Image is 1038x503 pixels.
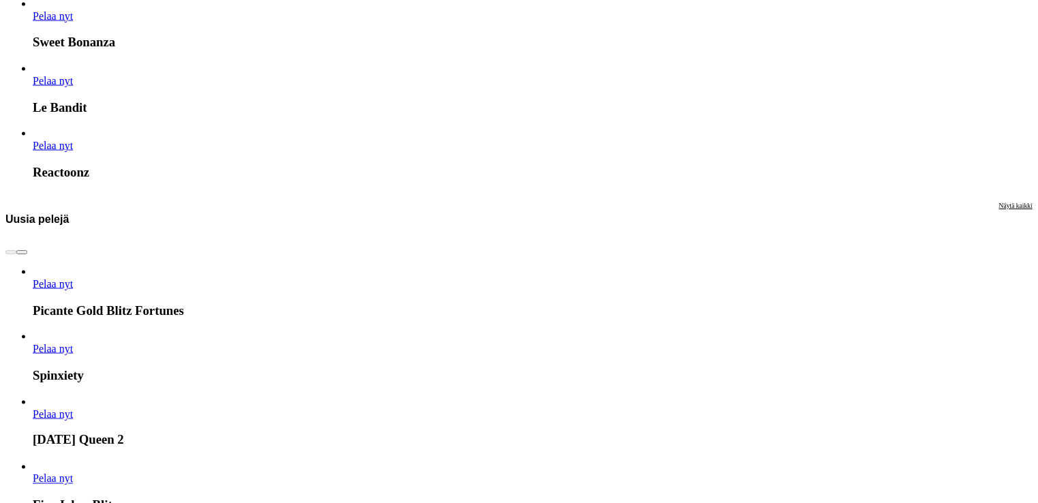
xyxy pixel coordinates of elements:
h3: Sweet Bonanza [33,35,1033,50]
span: Näytä kaikki [999,202,1033,209]
h3: Spinxiety [33,368,1033,383]
a: Carnival Queen 2 [33,408,73,420]
h3: [DATE] Queen 2 [33,433,1033,448]
span: Pelaa nyt [33,278,73,290]
a: Picante Gold Blitz Fortunes [33,278,73,290]
a: Fire Joker Blitz [33,473,73,485]
h3: Uusia pelejä [5,213,69,226]
a: Reactoonz [33,140,73,151]
h3: Reactoonz [33,165,1033,180]
article: Reactoonz [33,127,1033,180]
span: Pelaa nyt [33,343,73,354]
button: prev slide [5,250,16,254]
article: Carnival Queen 2 [33,396,1033,448]
article: Le Bandit [33,63,1033,115]
button: next slide [16,250,27,254]
span: Pelaa nyt [33,140,73,151]
a: Sweet Bonanza [33,10,73,22]
span: Pelaa nyt [33,10,73,22]
h3: Picante Gold Blitz Fortunes [33,303,1033,318]
h3: Le Bandit [33,100,1033,115]
span: Pelaa nyt [33,408,73,420]
span: Pelaa nyt [33,473,73,485]
a: Näytä kaikki [999,202,1033,237]
a: Spinxiety [33,343,73,354]
a: Le Bandit [33,75,73,87]
article: Spinxiety [33,331,1033,383]
span: Pelaa nyt [33,75,73,87]
article: Picante Gold Blitz Fortunes [33,266,1033,318]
